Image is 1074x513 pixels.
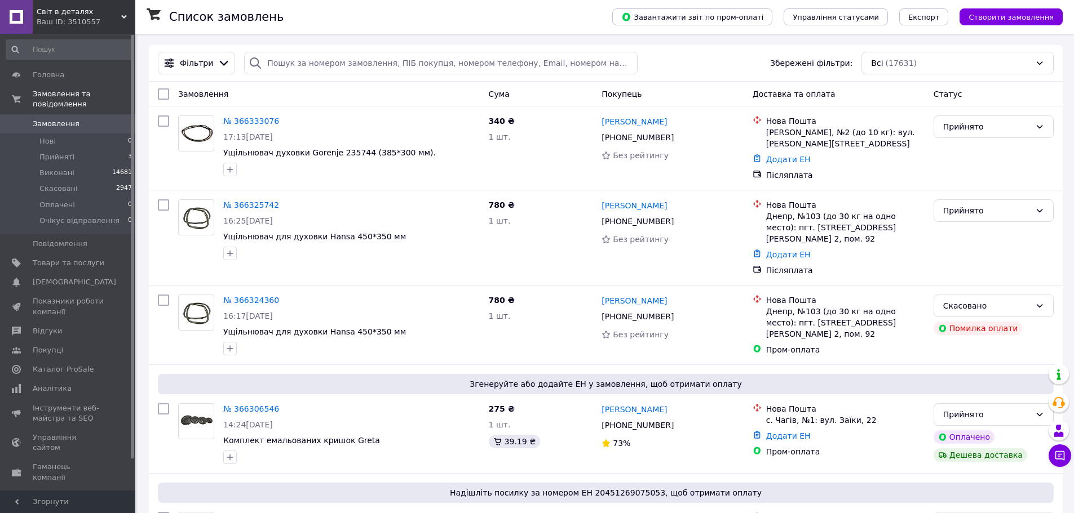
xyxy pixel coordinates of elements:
[793,13,879,21] span: Управління статусами
[37,17,135,27] div: Ваш ID: 3510557
[899,8,949,25] button: Експорт
[169,10,284,24] h1: Список замовлень
[39,184,78,194] span: Скасовані
[489,420,511,429] span: 1 шт.
[766,265,925,276] div: Післяплата
[602,200,667,211] a: [PERSON_NAME]
[934,90,962,99] span: Статус
[179,408,214,435] img: Фото товару
[960,8,1063,25] button: Створити замовлення
[599,213,676,229] div: [PHONE_NUMBER]
[766,414,925,426] div: с. Чагів, №1: вул. Заїки, 22
[599,130,676,145] div: [PHONE_NUMBER]
[39,136,56,146] span: Нові
[33,345,63,355] span: Покупці
[33,258,104,268] span: Товари та послуги
[766,403,925,414] div: Нова Пошта
[489,117,515,126] span: 340 ₴
[613,330,669,339] span: Без рейтингу
[766,306,925,340] div: Днепр, №103 (до 30 кг на одно место): пгт. [STREET_ADDRESS][PERSON_NAME] 2, пом. 92
[766,295,925,306] div: Нова Пошта
[179,121,214,147] img: Фото товару
[223,117,279,126] a: № 366333076
[179,300,214,326] img: Фото товару
[178,199,214,235] a: Фото товару
[934,430,995,444] div: Оплачено
[602,404,667,415] a: [PERSON_NAME]
[613,235,669,244] span: Без рейтингу
[33,277,116,287] span: [DEMOGRAPHIC_DATA]
[223,311,273,320] span: 16:17[DATE]
[179,204,214,231] img: Фото товару
[784,8,888,25] button: Управління статусами
[489,404,515,413] span: 275 ₴
[33,432,104,453] span: Управління сайтом
[223,232,406,241] a: Ущільнювач для духовки Hansa 450*350 мм
[162,378,1049,390] span: Згенеруйте або додайте ЕН у замовлення, щоб отримати оплату
[33,70,64,80] span: Головна
[489,296,515,305] span: 780 ₴
[223,296,279,305] a: № 366324360
[489,435,540,448] div: 39.19 ₴
[128,200,132,210] span: 0
[1049,444,1071,467] button: Чат з покупцем
[39,168,74,178] span: Виконані
[908,13,940,21] span: Експорт
[37,7,121,17] span: Світ в деталях
[223,436,380,445] a: Комплект емальованих кришок Greta
[943,121,1031,133] div: Прийнято
[178,403,214,439] a: Фото товару
[766,250,811,259] a: Додати ЕН
[178,115,214,151] a: Фото товару
[489,311,511,320] span: 1 шт.
[766,127,925,149] div: [PERSON_NAME], №2 (до 10 кг): вул. [PERSON_NAME][STREET_ADDRESS]
[766,211,925,244] div: Днепр, №103 (до 30 кг на одно место): пгт. [STREET_ADDRESS][PERSON_NAME] 2, пом. 92
[766,431,811,440] a: Додати ЕН
[33,383,72,394] span: Аналітика
[766,155,811,164] a: Додати ЕН
[223,327,406,336] span: Ущільнювач для духовки Hansa 450*350 мм
[223,132,273,141] span: 17:13[DATE]
[128,152,132,162] span: 3
[112,168,132,178] span: 14681
[178,90,228,99] span: Замовлення
[33,403,104,423] span: Інструменти веб-майстра та SEO
[223,148,436,157] a: Ущільнювач духовки Gorenje 235744 (385*300 мм).
[489,90,510,99] span: Cума
[599,309,676,324] div: [PHONE_NUMBER]
[934,322,1023,335] div: Помилка оплати
[128,216,132,226] span: 0
[33,364,94,374] span: Каталог ProSale
[612,8,772,25] button: Завантажити звіт по пром-оплаті
[33,296,104,316] span: Показники роботи компанії
[244,52,637,74] input: Пошук за номером замовлення, ПІБ покупця, номером телефону, Email, номером накладної
[39,152,74,162] span: Прийняті
[969,13,1054,21] span: Створити замовлення
[766,446,925,457] div: Пром-оплата
[886,59,917,68] span: (17631)
[178,295,214,331] a: Фото товару
[948,12,1063,21] a: Створити замовлення
[33,119,79,129] span: Замовлення
[223,420,273,429] span: 14:24[DATE]
[33,89,135,109] span: Замовлення та повідомлення
[613,151,669,160] span: Без рейтингу
[223,404,279,413] a: № 366306546
[223,200,279,209] a: № 366325742
[766,344,925,355] div: Пром-оплата
[943,300,1031,312] div: Скасовано
[934,448,1027,462] div: Дешева доставка
[613,439,630,448] span: 73%
[621,12,763,22] span: Завантажити звіт по пром-оплаті
[766,115,925,127] div: Нова Пошта
[180,57,213,69] span: Фільтри
[489,216,511,225] span: 1 шт.
[39,200,75,210] span: Оплачені
[33,239,87,249] span: Повідомлення
[489,132,511,141] span: 1 шт.
[602,90,642,99] span: Покупець
[599,417,676,433] div: [PHONE_NUMBER]
[223,216,273,225] span: 16:25[DATE]
[6,39,133,60] input: Пошук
